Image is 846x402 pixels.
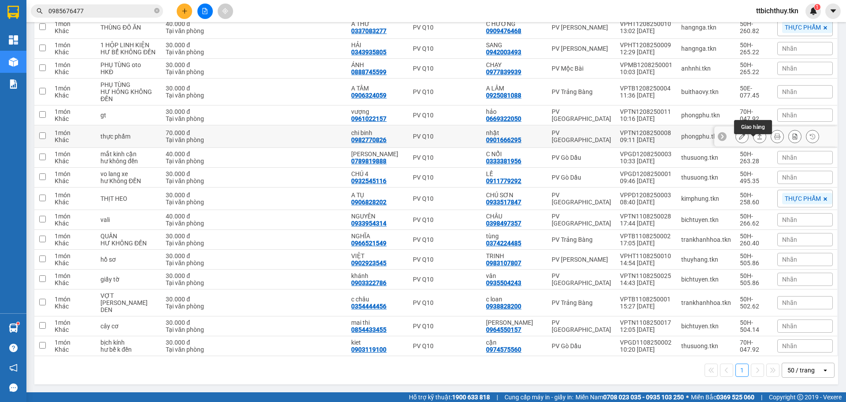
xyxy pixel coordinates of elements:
[166,259,216,267] div: Tại văn phòng
[787,366,815,375] div: 50 / trang
[782,342,797,349] span: Nhãn
[486,158,521,165] div: 0333381956
[681,24,731,31] div: hangnga.tkn
[351,296,404,303] div: c châu
[681,88,731,95] div: buithaovy.tkn
[166,177,216,184] div: Tại văn phòng
[740,213,768,227] div: 50H-266.62
[100,68,157,75] div: HKĐ
[55,213,92,220] div: 1 món
[735,130,749,143] div: Sửa đơn hàng
[351,220,386,227] div: 0933954314
[620,326,672,333] div: 12:05 [DATE]
[351,92,386,99] div: 0906324059
[351,272,404,279] div: khánh
[55,129,92,136] div: 1 món
[413,24,477,31] div: PV Q10
[166,136,216,143] div: Tại văn phòng
[351,170,404,177] div: CHÚ 4
[166,68,216,75] div: Tại văn phòng
[452,394,490,401] strong: 1900 633 818
[552,88,611,95] div: PV Trảng Bàng
[100,233,157,240] div: QUẦN
[620,279,672,286] div: 14:43 [DATE]
[620,92,672,99] div: 11:36 [DATE]
[620,158,672,165] div: 10:33 [DATE]
[575,392,684,402] span: Miền Nam
[55,115,92,122] div: Khác
[166,49,216,56] div: Tại văn phòng
[202,8,208,14] span: file-add
[486,240,521,247] div: 0374224485
[620,129,672,136] div: VPTN1208250008
[100,346,157,353] div: hư bể k đền
[681,45,731,52] div: hangnga.tkn
[351,150,404,158] div: ngoc thanh
[55,339,92,346] div: 1 món
[100,195,157,202] div: THỊT HEO
[100,323,157,330] div: cây cơ
[55,177,92,184] div: Khác
[486,20,542,27] div: C HƯƠNG
[486,41,542,49] div: SANG
[740,85,768,99] div: 50E-077.45
[486,252,542,259] div: TRINH
[620,108,672,115] div: VPTN1208250011
[55,303,92,310] div: Khác
[552,154,611,161] div: PV Gò Dầu
[782,45,797,52] span: Nhãn
[785,23,821,31] span: THỰC PHẨM
[9,323,18,333] img: warehouse-icon
[351,192,404,199] div: A TỤ
[782,236,797,243] span: Nhãn
[740,20,768,34] div: 50H-260.82
[166,108,216,115] div: 30.000 đ
[681,112,731,119] div: phongphu.tkn
[55,346,92,353] div: Khác
[351,158,386,165] div: 0789819888
[166,85,216,92] div: 30.000 đ
[55,170,92,177] div: 1 món
[166,41,216,49] div: 30.000 đ
[351,136,386,143] div: 0982770826
[740,319,768,333] div: 50H-504.14
[816,4,819,10] span: 1
[37,8,43,14] span: search
[753,130,766,143] div: Giao hàng
[351,233,404,240] div: NGHĨA
[100,158,157,165] div: hư không đền
[351,339,404,346] div: kiet
[740,192,768,206] div: 50H-258.60
[740,296,768,310] div: 50H-502.62
[9,35,18,45] img: dashboard-icon
[55,49,92,56] div: Khác
[552,213,611,227] div: PV [GEOGRAPHIC_DATA]
[814,4,820,10] sup: 1
[486,150,542,158] div: C NỔI
[413,299,477,306] div: PV Q10
[620,296,672,303] div: VPTB1108250001
[100,88,157,102] div: HƯ HỎNG KHÔNG ĐỀN
[620,41,672,49] div: VPHT1208250009
[9,383,18,392] span: message
[620,177,672,184] div: 09:46 [DATE]
[55,252,92,259] div: 1 món
[48,6,152,16] input: Tìm tên, số ĐT hoặc mã đơn
[681,65,731,72] div: anhnhi.tkn
[166,20,216,27] div: 40.000 đ
[749,5,805,16] span: ttbichthuy.tkn
[17,322,19,325] sup: 1
[740,339,768,353] div: 70H-047.92
[166,240,216,247] div: Tại văn phòng
[620,259,672,267] div: 14:54 [DATE]
[740,150,768,165] div: 50H-263.28
[413,342,477,349] div: PV Q10
[351,115,386,122] div: 0961022157
[100,276,157,283] div: giấy tờ
[552,319,611,333] div: PV [GEOGRAPHIC_DATA]
[620,303,672,310] div: 15:27 [DATE]
[166,129,216,136] div: 70.000 đ
[351,27,386,34] div: 0337083277
[552,192,611,206] div: PV [GEOGRAPHIC_DATA]
[486,49,521,56] div: 0942003493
